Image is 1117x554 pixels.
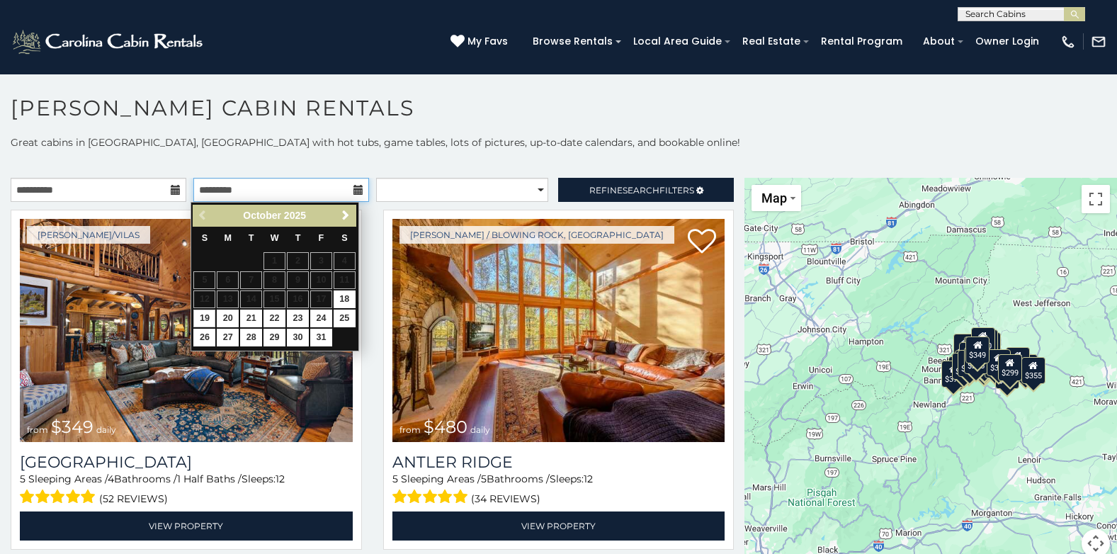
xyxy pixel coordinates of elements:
a: Next [337,207,355,225]
div: Sleeping Areas / Bathrooms / Sleeps: [392,472,725,508]
a: Real Estate [735,30,807,52]
a: 21 [240,310,262,327]
a: Browse Rentals [526,30,620,52]
a: 29 [263,329,285,346]
span: Saturday [341,233,347,243]
span: 12 [584,473,593,485]
a: Add to favorites [688,227,716,257]
a: About [916,30,962,52]
a: 24 [310,310,332,327]
span: Map [761,191,787,205]
div: $299 [998,354,1022,381]
span: 5 [20,473,25,485]
a: My Favs [450,34,511,50]
a: 27 [217,329,239,346]
div: $635 [953,334,977,361]
img: Antler Ridge [392,219,725,442]
span: Thursday [295,233,301,243]
div: $930 [1006,347,1030,374]
a: [PERSON_NAME] / Blowing Rock, [GEOGRAPHIC_DATA] [399,226,674,244]
a: [GEOGRAPHIC_DATA] [20,453,353,472]
span: 12 [276,473,285,485]
span: Friday [319,233,324,243]
a: 18 [334,290,356,308]
div: $380 [987,349,1011,376]
div: $355 [1021,357,1045,384]
span: 4 [108,473,114,485]
span: Next [340,210,351,221]
span: from [399,424,421,435]
span: Monday [225,233,232,243]
span: 5 [392,473,398,485]
span: daily [470,424,490,435]
span: 1 Half Baths / [177,473,242,485]
span: 2025 [284,210,306,221]
a: Rental Program [814,30,909,52]
a: View Property [20,511,353,541]
a: Antler Ridge from $480 daily [392,219,725,442]
a: Local Area Guide [626,30,729,52]
img: phone-regular-white.png [1060,34,1076,50]
span: daily [96,424,116,435]
a: 26 [193,329,215,346]
a: [PERSON_NAME]/Vilas [27,226,150,244]
span: Search [623,185,659,196]
span: from [27,424,48,435]
span: Refine Filters [589,185,694,196]
div: $375 [942,361,966,388]
span: My Favs [467,34,508,49]
span: $349 [51,417,93,437]
a: Owner Login [968,30,1046,52]
div: $349 [965,337,990,363]
div: $225 [965,347,989,374]
h3: Diamond Creek Lodge [20,453,353,472]
span: 5 [481,473,487,485]
a: 19 [193,310,215,327]
span: (34 reviews) [471,490,540,508]
span: Sunday [202,233,208,243]
span: $480 [424,417,467,437]
span: (52 reviews) [99,490,168,508]
a: 31 [310,329,332,346]
a: 25 [334,310,356,327]
span: Tuesday [249,233,254,243]
div: $395 [958,350,982,377]
div: Sleeping Areas / Bathrooms / Sleeps: [20,472,353,508]
div: $325 [953,353,977,380]
a: 23 [287,310,309,327]
span: Wednesday [271,233,279,243]
a: Antler Ridge [392,453,725,472]
div: $320 [971,327,995,354]
button: Toggle fullscreen view [1082,185,1110,213]
span: October [243,210,281,221]
a: RefineSearchFilters [558,178,734,202]
img: Diamond Creek Lodge [20,219,353,442]
a: 28 [240,329,262,346]
a: Diamond Creek Lodge from $349 daily [20,219,353,442]
a: 20 [217,310,239,327]
button: Change map style [752,185,801,211]
a: 30 [287,329,309,346]
img: mail-regular-white.png [1091,34,1106,50]
img: White-1-2.png [11,28,207,56]
a: 22 [263,310,285,327]
a: View Property [392,511,725,541]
